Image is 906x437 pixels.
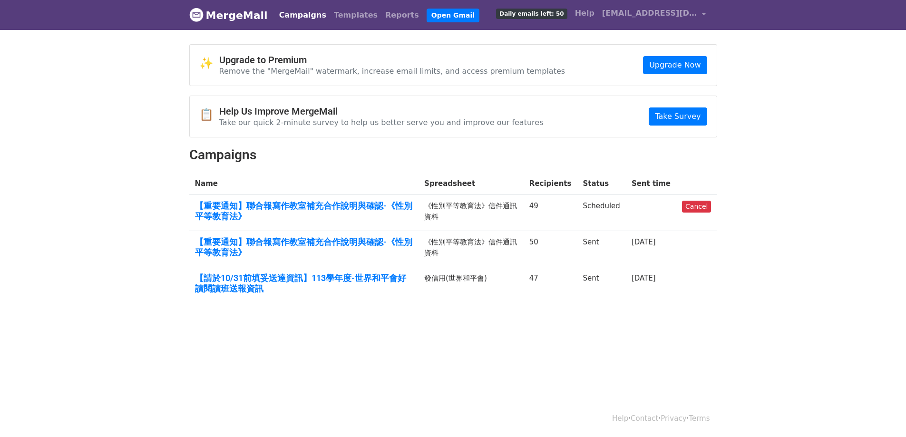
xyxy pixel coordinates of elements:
[631,414,658,423] a: Contact
[199,108,219,122] span: 📋
[219,106,544,117] h4: Help Us Improve MergeMail
[577,173,625,195] th: Status
[219,117,544,127] p: Take our quick 2-minute survey to help us better serve you and improve our features
[577,267,625,303] td: Sent
[626,173,676,195] th: Sent time
[189,173,419,195] th: Name
[189,5,268,25] a: MergeMail
[427,9,479,22] a: Open Gmail
[195,201,413,221] a: 【重要通知】聯合報寫作教室補充合作說明與確認-《性別平等教育法》
[330,6,381,25] a: Templates
[602,8,697,19] span: [EMAIL_ADDRESS][DOMAIN_NAME]
[689,414,710,423] a: Terms
[524,267,577,303] td: 47
[419,173,524,195] th: Spreadsheet
[195,237,413,257] a: 【重要通知】聯合報寫作教室補充合作說明與確認-《性別平等教育法》
[496,9,567,19] span: Daily emails left: 50
[612,414,628,423] a: Help
[195,273,413,293] a: 【請於10/31前填妥送達資訊】113學年度-世界和平會好讀閱讀班送報資訊
[524,173,577,195] th: Recipients
[419,231,524,267] td: 《性別平等教育法》信件通訊資料
[199,57,219,70] span: ✨
[598,4,710,26] a: [EMAIL_ADDRESS][DOMAIN_NAME]
[219,66,565,76] p: Remove the "MergeMail" watermark, increase email limits, and access premium templates
[682,201,711,213] a: Cancel
[649,107,707,126] a: Take Survey
[524,231,577,267] td: 50
[632,238,656,246] a: [DATE]
[189,147,717,163] h2: Campaigns
[219,54,565,66] h4: Upgrade to Premium
[524,195,577,231] td: 49
[571,4,598,23] a: Help
[577,195,625,231] td: Scheduled
[419,195,524,231] td: 《性別平等教育法》信件通訊資料
[275,6,330,25] a: Campaigns
[419,267,524,303] td: 發信用(世界和平會)
[577,231,625,267] td: Sent
[661,414,686,423] a: Privacy
[632,274,656,282] a: [DATE]
[643,56,707,74] a: Upgrade Now
[492,4,571,23] a: Daily emails left: 50
[381,6,423,25] a: Reports
[189,8,204,22] img: MergeMail logo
